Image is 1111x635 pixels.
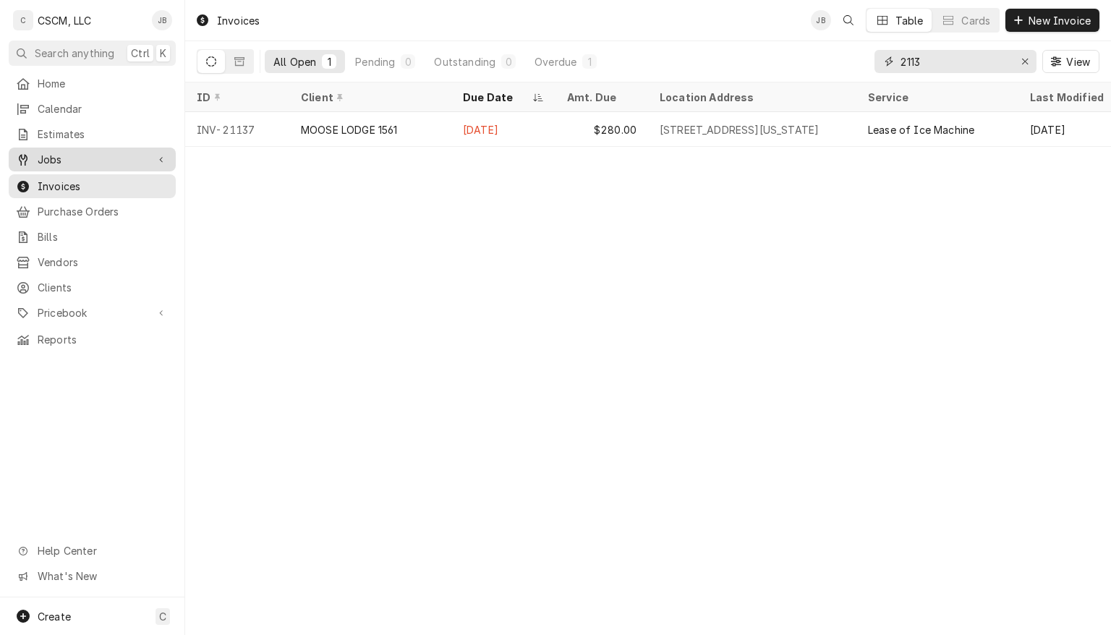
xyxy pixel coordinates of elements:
button: New Invoice [1005,9,1099,32]
a: Calendar [9,97,176,121]
a: Go to Pricebook [9,301,176,325]
a: Home [9,72,176,95]
span: Invoices [38,179,169,194]
a: Go to Help Center [9,539,176,563]
span: Create [38,610,71,623]
div: Lease of Ice Machine [868,122,974,137]
div: Service [868,90,1004,105]
div: Amt. Due [567,90,634,105]
button: Search anythingCtrlK [9,41,176,66]
div: JB [152,10,172,30]
a: Estimates [9,122,176,146]
span: C [159,609,166,624]
div: [DATE] [451,112,555,147]
div: JB [811,10,831,30]
input: Keyword search [901,50,1009,73]
div: Table [895,13,924,28]
div: James Bain's Avatar [811,10,831,30]
span: Help Center [38,543,167,558]
span: Purchase Orders [38,204,169,219]
div: 1 [585,54,594,69]
span: Vendors [38,255,169,270]
span: Estimates [38,127,169,142]
span: View [1063,54,1093,69]
span: Home [38,76,169,91]
div: MOOSE LODGE 1561 [301,122,398,137]
div: Pending [355,54,395,69]
span: K [160,46,166,61]
div: Client [301,90,437,105]
span: Ctrl [131,46,150,61]
div: 0 [404,54,412,69]
div: Location Address [660,90,842,105]
div: All Open [273,54,316,69]
a: Invoices [9,174,176,198]
span: What's New [38,568,167,584]
a: Clients [9,276,176,299]
div: Due Date [463,90,529,105]
div: Last Modified [1030,90,1108,105]
a: Reports [9,328,176,351]
div: [STREET_ADDRESS][US_STATE] [660,122,819,137]
div: 1 [325,54,333,69]
div: Outstanding [434,54,495,69]
span: Calendar [38,101,169,116]
div: James Bain's Avatar [152,10,172,30]
span: Pricebook [38,305,147,320]
button: View [1042,50,1099,73]
div: INV-21137 [185,112,289,147]
div: C [13,10,33,30]
a: Go to Jobs [9,148,176,171]
a: Purchase Orders [9,200,176,223]
span: Jobs [38,152,147,167]
span: Reports [38,332,169,347]
span: New Invoice [1026,13,1094,28]
button: Open search [837,9,860,32]
a: Go to What's New [9,564,176,588]
a: Bills [9,225,176,249]
a: Vendors [9,250,176,274]
div: 0 [504,54,513,69]
div: Cards [961,13,990,28]
div: ID [197,90,275,105]
div: $280.00 [555,112,648,147]
div: Overdue [535,54,576,69]
span: Clients [38,280,169,295]
button: Erase input [1013,50,1036,73]
div: CSCM, LLC [38,13,91,28]
span: Bills [38,229,169,244]
span: Search anything [35,46,114,61]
